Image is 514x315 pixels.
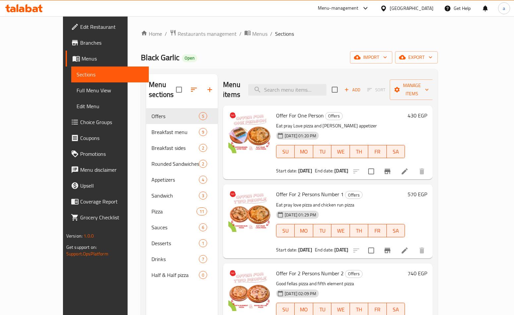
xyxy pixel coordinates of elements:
[151,112,199,120] div: Offers
[363,85,390,95] span: Select section first
[228,190,271,232] img: Offer For 2 Persons Number 1
[66,146,149,162] a: Promotions
[170,29,237,38] a: Restaurants management
[276,166,297,175] span: Start date:
[151,271,199,279] span: Half & Half pizza
[84,232,94,240] span: 1.0.0
[239,30,242,38] li: /
[199,113,207,119] span: 5
[334,226,347,236] span: WE
[400,53,432,62] span: export
[364,164,378,178] span: Select to update
[252,30,267,38] span: Menus
[80,213,143,221] span: Grocery Checklist
[151,160,199,168] span: Rounded Sandwiches
[146,156,218,172] div: Rounded Sandwiches2
[151,255,199,263] span: Drinks
[414,243,430,258] button: delete
[276,280,405,288] p: Good fellas pizza and fifth element pizza
[66,19,149,35] a: Edit Restaurant
[315,166,333,175] span: End date:
[282,291,319,297] span: [DATE] 02:09 PM
[345,191,363,199] div: Offers
[199,160,207,168] div: items
[331,145,350,158] button: WE
[379,243,395,258] button: Branch-specific-item
[318,4,359,12] div: Menu-management
[66,232,83,240] span: Version:
[199,255,207,263] div: items
[80,166,143,174] span: Menu disclaimer
[80,134,143,142] span: Coupons
[151,176,199,184] span: Appetizers
[503,5,505,12] span: a
[389,226,402,236] span: SA
[80,198,143,205] span: Coverage Report
[401,247,409,254] a: Edit menu item
[66,178,149,194] a: Upsell
[199,144,207,152] div: items
[316,226,329,236] span: TU
[80,182,143,190] span: Upsell
[199,224,207,231] span: 6
[151,223,199,231] div: Sauces
[248,84,326,96] input: search
[389,305,402,314] span: SA
[199,239,207,247] div: items
[379,163,395,179] button: Branch-specific-item
[334,305,347,314] span: WE
[186,82,202,98] span: Sort sections
[276,189,344,199] span: Offer For 2 Persons Number 1
[66,243,97,251] span: Get support on:
[408,190,427,199] h6: 570 EGP
[345,270,363,278] div: Offers
[146,140,218,156] div: Breakfast sides2
[313,145,331,158] button: TU
[199,271,207,279] div: items
[182,54,197,62] div: Open
[401,167,409,175] a: Edit menu item
[387,224,405,237] button: SA
[408,269,427,278] h6: 740 EGP
[276,145,295,158] button: SU
[343,86,361,94] span: Add
[77,70,143,78] span: Sections
[279,147,292,157] span: SU
[141,30,162,38] a: Home
[199,128,207,136] div: items
[199,240,207,247] span: 1
[298,166,312,175] b: [DATE]
[66,162,149,178] a: Menu disclaimer
[350,51,392,64] button: import
[350,224,368,237] button: TH
[146,108,218,124] div: Offers5
[371,147,384,157] span: FR
[71,98,149,114] a: Edit Menu
[146,203,218,219] div: Pizza11
[389,147,402,157] span: SA
[353,147,366,157] span: TH
[223,80,240,100] h2: Menu items
[353,226,366,236] span: TH
[390,79,434,100] button: Manage items
[295,145,313,158] button: MO
[77,86,143,94] span: Full Menu View
[66,114,149,130] a: Choice Groups
[146,106,218,286] nav: Menu sections
[178,30,237,38] span: Restaurants management
[151,128,199,136] div: Breakfast menu
[151,192,199,200] div: Sandwich
[151,144,199,152] span: Breakfast sides
[353,305,366,314] span: TH
[387,145,405,158] button: SA
[282,133,319,139] span: [DATE] 01:20 PM
[146,188,218,203] div: Sandwich3
[199,223,207,231] div: items
[408,111,427,120] h6: 430 EGP
[151,207,197,215] div: Pizza
[371,305,384,314] span: FR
